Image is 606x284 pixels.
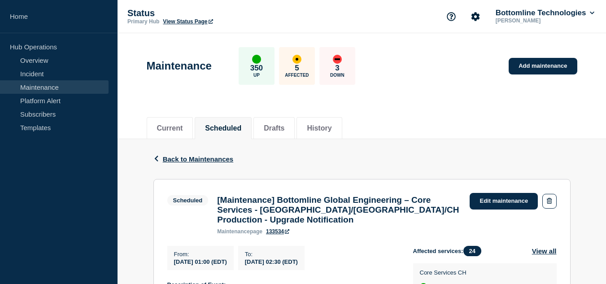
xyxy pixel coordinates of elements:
[494,17,587,24] p: [PERSON_NAME]
[494,9,596,17] button: Bottomline Technologies
[463,246,481,256] span: 24
[127,8,307,18] p: Status
[163,155,234,163] span: Back to Maintenances
[167,195,209,205] span: Scheduled
[292,55,301,64] div: affected
[245,251,298,258] p: To :
[509,58,577,74] a: Add maintenance
[266,228,289,235] a: 133534
[153,155,234,163] button: Back to Maintenances
[252,55,261,64] div: up
[466,7,485,26] button: Account settings
[174,258,227,265] span: [DATE] 01:00 (EDT)
[174,251,227,258] p: From :
[147,60,212,72] h1: Maintenance
[217,195,461,225] h3: [Maintenance] Bottomline Global Engineering – Core Services - [GEOGRAPHIC_DATA]/[GEOGRAPHIC_DATA]...
[335,64,339,73] p: 3
[163,18,213,25] a: View Status Page
[205,124,241,132] button: Scheduled
[330,73,344,78] p: Down
[253,73,260,78] p: Up
[285,73,309,78] p: Affected
[217,228,262,235] p: page
[127,18,159,25] p: Primary Hub
[295,64,299,73] p: 5
[413,246,486,256] span: Affected services:
[442,7,461,26] button: Support
[250,64,263,73] p: 350
[420,269,489,276] p: Core Services CH
[333,55,342,64] div: down
[307,124,331,132] button: History
[470,193,538,210] a: Edit maintenance
[264,124,284,132] button: Drafts
[245,258,298,265] span: [DATE] 02:30 (EDT)
[157,124,183,132] button: Current
[217,228,250,235] span: maintenance
[532,246,557,256] button: View all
